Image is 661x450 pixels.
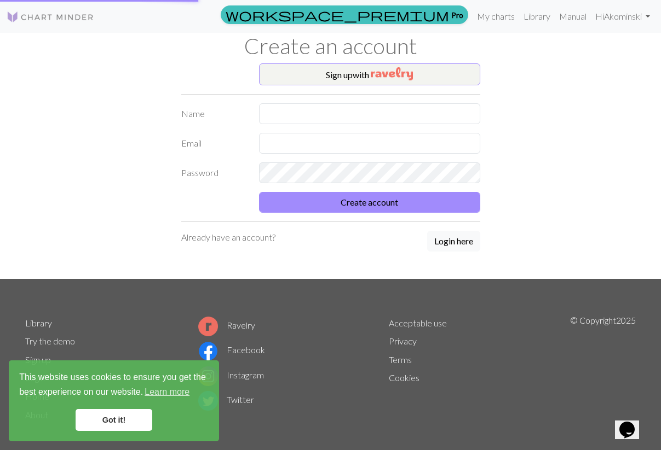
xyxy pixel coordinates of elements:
a: Cookies [389,372,419,383]
a: Instagram [198,370,264,380]
div: cookieconsent [9,360,219,441]
a: Terms [389,354,412,365]
span: This website uses cookies to ensure you get the best experience on our website. [19,371,209,400]
a: Manual [555,5,591,27]
a: Ravelry [198,320,255,330]
a: Sign up [25,354,51,365]
a: Login here [427,231,480,253]
a: Library [519,5,555,27]
img: Ravelry [371,67,413,80]
a: HiAkominski [591,5,654,27]
label: Password [175,162,253,183]
a: Privacy [389,336,417,346]
img: Facebook logo [198,341,218,361]
img: Ravelry logo [198,317,218,336]
h1: Create an account [19,33,643,59]
a: learn more about cookies [143,384,191,400]
a: Facebook [198,344,265,355]
iframe: chat widget [615,406,650,439]
a: Twitter [198,394,254,405]
img: Logo [7,10,94,24]
button: Sign upwith [259,63,480,85]
a: Pro [221,5,468,24]
button: Create account [259,192,480,213]
a: My charts [473,5,519,27]
button: Login here [427,231,480,252]
a: Library [25,318,52,328]
p: Already have an account? [181,231,275,244]
label: Name [175,103,253,124]
p: © Copyright 2025 [570,314,636,424]
span: workspace_premium [226,7,449,22]
a: Try the demo [25,336,75,346]
label: Email [175,133,253,154]
a: dismiss cookie message [76,409,152,431]
a: Acceptable use [389,318,447,328]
